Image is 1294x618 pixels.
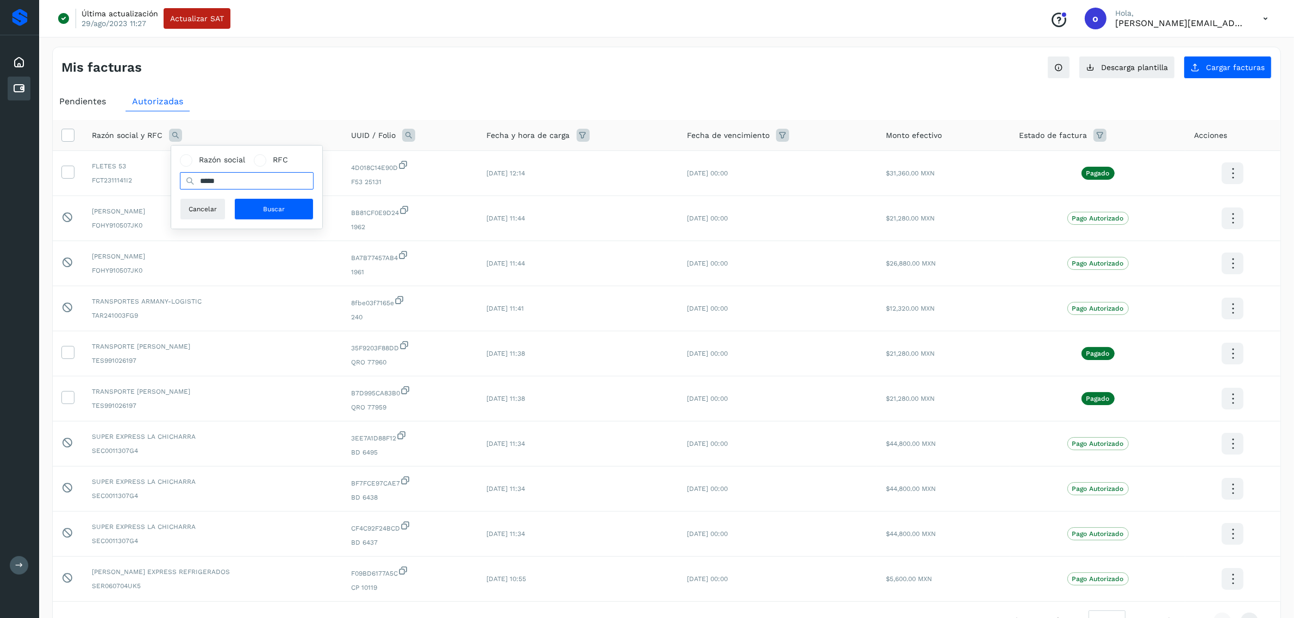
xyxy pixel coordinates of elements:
span: $21,280.00 MXN [886,395,935,402]
span: SUPER EXPRESS LA CHICHARRA [92,432,334,442]
span: Actualizar SAT [170,15,224,22]
span: Estado de factura [1019,130,1087,141]
span: [DATE] 11:44 [487,215,526,222]
span: [DATE] 12:14 [487,169,526,177]
span: BB81CF0E9D24 [351,205,470,218]
span: 240 [351,312,470,322]
span: $21,280.00 MXN [886,350,935,357]
span: FCT2311141I2 [92,175,334,185]
span: Descarga plantilla [1101,64,1168,71]
span: SEC0011307G4 [92,446,334,456]
span: BF7FCE97CAE7 [351,475,470,488]
span: QRO 77960 [351,357,470,367]
p: Última actualización [82,9,158,18]
p: Pago Autorizado [1072,305,1124,312]
div: Cuentas por pagar [8,77,30,100]
span: $12,320.00 MXN [886,305,935,312]
span: FOHY910507JK0 [92,266,334,275]
span: 8fbe03f7165e [351,295,470,308]
span: Razón social y RFC [92,130,162,141]
button: Cargar facturas [1184,56,1272,79]
h4: Mis facturas [61,60,142,75]
span: SEC0011307G4 [92,536,334,546]
p: Pago Autorizado [1072,215,1124,222]
span: [PERSON_NAME] [92,206,334,216]
span: SEC0011307G4 [92,491,334,501]
span: BA7B77457AB4 [351,250,470,263]
div: Inicio [8,51,30,74]
span: SER060704UK5 [92,581,334,591]
span: B7D995CA83B0 [351,385,470,398]
span: Cargar facturas [1206,64,1265,71]
p: Pagado [1086,169,1110,177]
span: $44,800.00 MXN [886,485,936,493]
span: F09BD6177A5C [351,565,470,578]
span: QRO 77959 [351,402,470,412]
p: orlando@rfllogistics.com.mx [1115,18,1246,28]
p: Pago Autorizado [1072,440,1124,447]
span: [DATE] 00:00 [687,530,728,538]
span: Acciones [1194,130,1227,141]
span: 3EE7A1D88F12 [351,430,470,443]
span: Fecha de vencimiento [687,130,770,141]
span: BD 6437 [351,538,470,547]
p: Pago Autorizado [1072,575,1124,583]
span: Autorizadas [132,96,183,106]
span: $5,600.00 MXN [886,575,932,583]
span: [DATE] 11:34 [487,530,526,538]
span: Fecha y hora de carga [487,130,570,141]
span: F53 25131 [351,177,470,187]
span: UUID / Folio [351,130,396,141]
span: Pendientes [59,96,106,106]
span: [DATE] 00:00 [687,575,728,583]
span: $31,360.00 MXN [886,169,935,177]
span: 4D018C14E90D [351,160,470,173]
span: CF4C92F24BCD [351,520,470,533]
span: [DATE] 00:00 [687,350,728,357]
span: 1961 [351,267,470,277]
span: [DATE] 00:00 [687,260,728,267]
p: Pagado [1086,395,1110,402]
span: [DATE] 00:00 [687,440,728,447]
p: Pago Autorizado [1072,530,1124,538]
span: [DATE] 00:00 [687,485,728,493]
p: Hola, [1115,9,1246,18]
span: [DATE] 11:34 [487,440,526,447]
span: $26,880.00 MXN [886,260,936,267]
span: BD 6438 [351,493,470,502]
span: 1962 [351,222,470,232]
p: Pagado [1086,350,1110,357]
span: [DATE] 00:00 [687,395,728,402]
span: [DATE] 11:41 [487,305,524,312]
span: [DATE] 00:00 [687,169,728,177]
p: 29/ago/2023 11:27 [82,18,146,28]
span: $44,800.00 MXN [886,440,936,447]
span: FLETES 53 [92,161,334,171]
span: TAR241003FG9 [92,311,334,320]
span: SUPER EXPRESS LA CHICHARRA [92,477,334,487]
span: $44,800.00 MXN [886,530,936,538]
button: Descarga plantilla [1079,56,1175,79]
span: TES991026197 [92,401,334,411]
span: FOHY910507JK0 [92,220,334,230]
span: [DATE] 00:00 [687,305,728,312]
span: [DATE] 11:38 [487,350,526,357]
span: BD 6495 [351,447,470,457]
span: TES991026197 [92,356,334,365]
span: [DATE] 10:55 [487,575,527,583]
span: [DATE] 00:00 [687,215,728,222]
span: $21,280.00 MXN [886,215,935,222]
span: CP 10119 [351,583,470,592]
span: TRANSPORTES ARMANY-LOGISTIC [92,297,334,306]
span: [DATE] 11:38 [487,395,526,402]
span: Monto efectivo [886,130,942,141]
span: SUPER EXPRESS LA CHICHARRA [92,522,334,532]
p: Pago Autorizado [1072,260,1124,267]
p: Pago Autorizado [1072,485,1124,493]
span: [DATE] 11:44 [487,260,526,267]
span: 35F9203F88DD [351,340,470,353]
span: [PERSON_NAME] EXPRESS REFRIGERADOS [92,567,334,577]
span: [DATE] 11:34 [487,485,526,493]
span: TRANSPORTE [PERSON_NAME] [92,342,334,351]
